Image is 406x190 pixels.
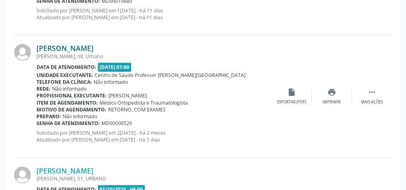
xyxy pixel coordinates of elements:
[37,44,93,53] a: [PERSON_NAME]
[37,7,272,21] p: Solicitado por [PERSON_NAME] em 1[DATE] - há 11 dias Atualizado por [PERSON_NAME] em [DATE] - há ...
[323,99,341,105] div: Imprimir
[37,53,272,60] div: [PERSON_NAME], 08, Urbano
[101,120,132,127] span: MD00000529
[37,79,92,85] b: Telefone da clínica:
[108,92,147,99] span: [PERSON_NAME]
[37,99,98,106] b: Item de agendamento:
[287,88,296,97] i: insert_drive_file
[367,88,376,97] i: 
[37,120,100,127] b: Senha de atendimento:
[37,175,272,182] div: [PERSON_NAME], 01, URBANO
[99,99,188,106] span: Médico Ortopedista e Traumatologista
[37,92,107,99] b: Profissional executante:
[37,129,272,143] p: Solicitado por [PERSON_NAME] em 2[DATE] - há 2 meses Atualizado por [PERSON_NAME] em [DATE] - há ...
[95,72,246,79] span: Centro de Saude Professor [PERSON_NAME][GEOGRAPHIC_DATA]
[14,166,31,183] img: img
[37,85,51,92] b: Rede:
[14,44,31,61] img: img
[98,63,132,72] span: [DATE] 07:00
[52,85,87,92] span: Não informado
[108,106,166,113] span: RETORNO, COM EXAMES
[361,99,383,105] div: Mais ações
[327,88,336,97] i: print
[37,106,106,113] b: Motivo de agendamento:
[37,113,61,120] b: Preparo:
[93,79,128,85] span: Não informado
[277,99,306,105] div: Exportar (PDF)
[63,113,97,120] span: Não informado
[37,166,93,175] a: [PERSON_NAME]
[37,64,96,71] b: Data de atendimento:
[37,72,93,79] b: Unidade executante:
